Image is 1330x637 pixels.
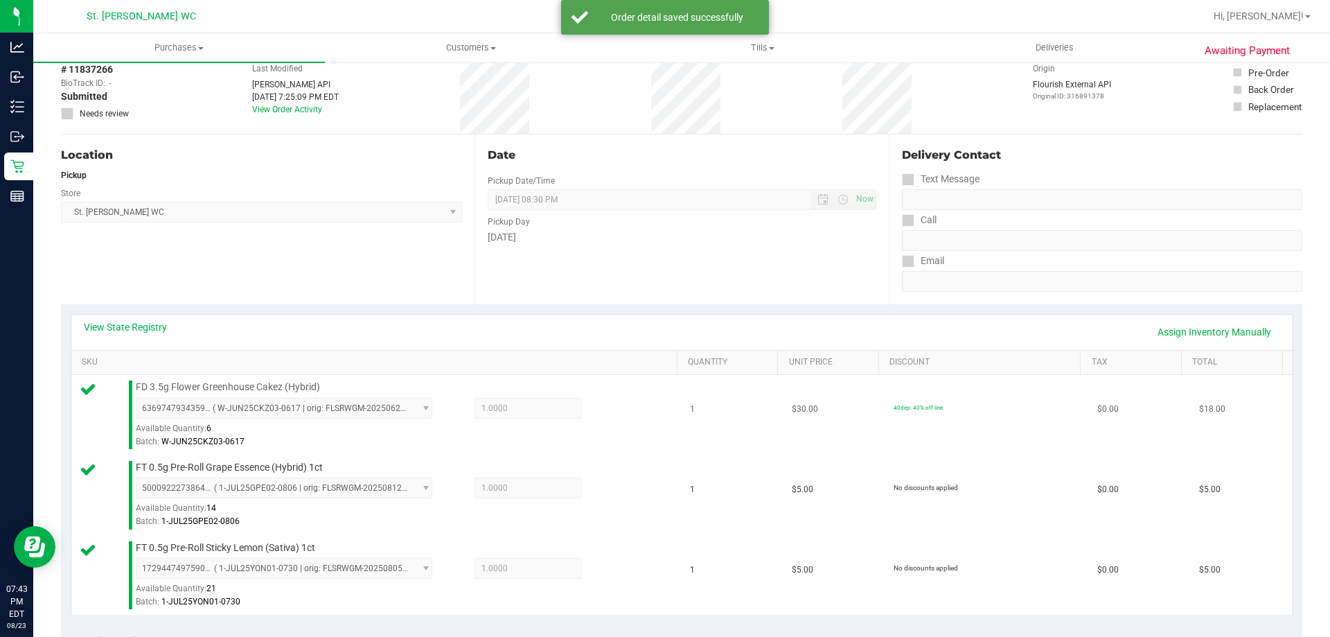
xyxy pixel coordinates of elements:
[1097,564,1119,577] span: $0.00
[690,483,695,496] span: 1
[252,78,339,91] div: [PERSON_NAME] API
[10,189,24,203] inline-svg: Reports
[1214,10,1304,21] span: Hi, [PERSON_NAME]!
[1033,78,1111,101] div: Flourish External API
[1192,357,1277,368] a: Total
[84,320,167,334] a: View State Registry
[61,77,105,89] span: BioTrack ID:
[82,357,671,368] a: SKU
[6,583,27,620] p: 07:43 PM EDT
[161,597,240,607] span: 1-JUL25YON01-0730
[325,33,617,62] a: Customers
[1199,564,1221,577] span: $5.00
[1097,483,1119,496] span: $0.00
[488,230,876,245] div: [DATE]
[1149,320,1280,344] a: Assign Inventory Manually
[1033,91,1111,101] p: Original ID: 316891378
[1205,43,1290,59] span: Awaiting Payment
[792,403,818,416] span: $30.00
[488,147,876,164] div: Date
[136,498,447,525] div: Available Quantity:
[1199,483,1221,496] span: $5.00
[206,584,216,593] span: 21
[14,526,55,568] iframe: Resource center
[789,357,874,368] a: Unit Price
[1097,403,1119,416] span: $0.00
[688,357,772,368] a: Quantity
[909,33,1200,62] a: Deliveries
[61,147,462,164] div: Location
[206,424,211,433] span: 6
[488,216,530,228] label: Pickup Day
[61,62,113,77] span: # 11837266
[136,579,447,606] div: Available Quantity:
[690,403,695,416] span: 1
[488,175,555,187] label: Pickup Date/Time
[33,42,325,54] span: Purchases
[889,357,1075,368] a: Discount
[792,564,813,577] span: $5.00
[252,62,303,75] label: Last Modified
[617,33,908,62] a: Tills
[792,483,813,496] span: $5.00
[1199,403,1225,416] span: $18.00
[136,381,320,394] span: FD 3.5g Flower Greenhouse Cakez (Hybrid)
[902,169,979,189] label: Text Message
[10,159,24,173] inline-svg: Retail
[902,251,944,271] label: Email
[61,187,80,200] label: Store
[136,516,159,526] span: Batch:
[6,620,27,631] p: 08/23
[1248,66,1289,80] div: Pre-Order
[61,171,87,180] strong: Pickup
[894,404,943,411] span: 40dep: 40% off line
[1248,100,1302,114] div: Replacement
[136,419,447,446] div: Available Quantity:
[10,40,24,54] inline-svg: Analytics
[61,89,107,104] span: Submitted
[10,130,24,143] inline-svg: Outbound
[136,461,323,474] span: FT 0.5g Pre-Roll Grape Essence (Hybrid) 1ct
[1248,82,1294,96] div: Back Order
[80,107,129,120] span: Needs review
[10,100,24,114] inline-svg: Inventory
[136,597,159,607] span: Batch:
[252,91,339,103] div: [DATE] 7:25:09 PM EDT
[10,70,24,84] inline-svg: Inbound
[902,230,1302,251] input: Format: (999) 999-9999
[136,437,159,446] span: Batch:
[1017,42,1092,54] span: Deliveries
[894,564,958,572] span: No discounts applied
[1033,62,1055,75] label: Origin
[87,10,196,22] span: St. [PERSON_NAME] WC
[33,33,325,62] a: Purchases
[161,437,245,446] span: W-JUN25CKZ03-0617
[902,210,937,230] label: Call
[206,503,216,513] span: 14
[109,77,111,89] span: -
[252,105,322,114] a: View Order Activity
[136,541,315,555] span: FT 0.5g Pre-Roll Sticky Lemon (Sativa) 1ct
[161,516,240,526] span: 1-JUL25GPE02-0806
[690,564,695,577] span: 1
[596,10,759,24] div: Order detail saved successfully
[326,42,616,54] span: Customers
[894,484,958,491] span: No discounts applied
[1092,357,1176,368] a: Tax
[902,189,1302,210] input: Format: (999) 999-9999
[902,147,1302,164] div: Delivery Contact
[617,42,907,54] span: Tills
